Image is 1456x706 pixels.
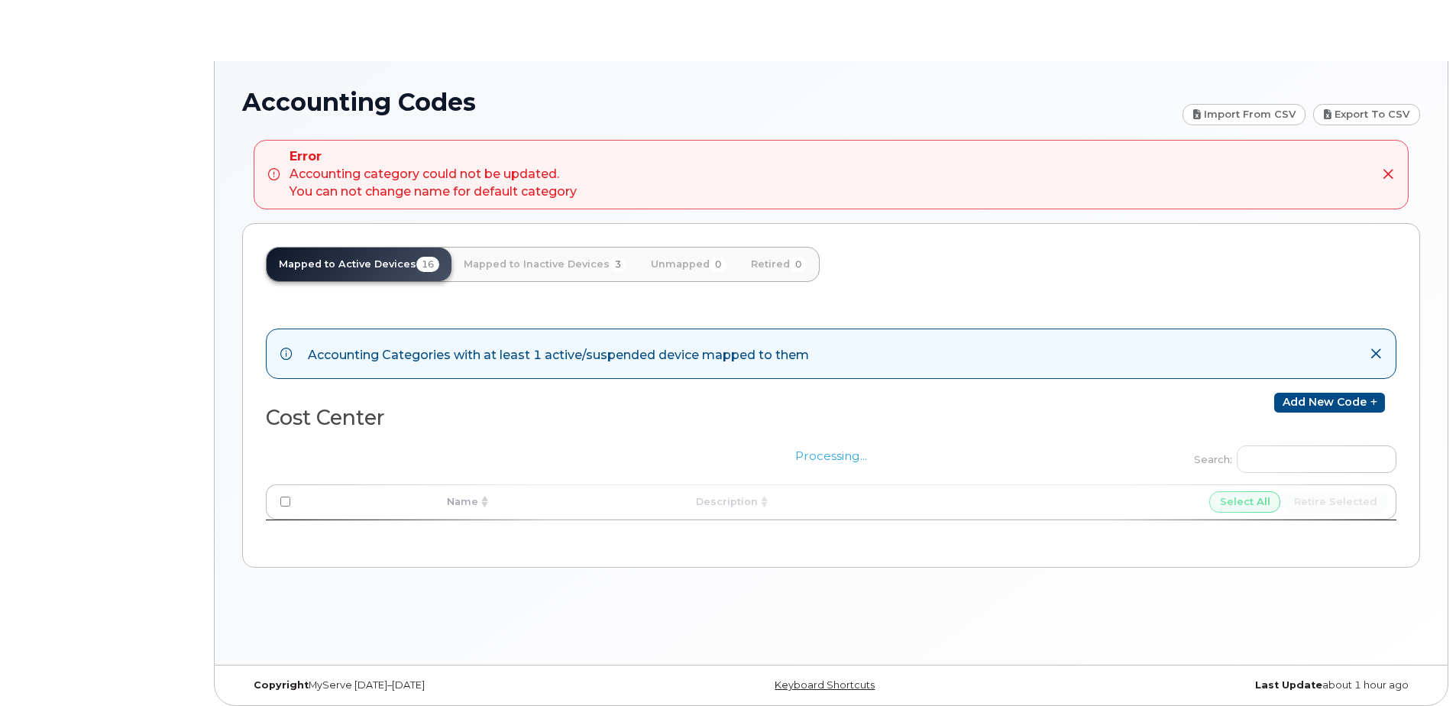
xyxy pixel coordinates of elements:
strong: Error [290,148,577,166]
a: Keyboard Shortcuts [775,679,875,691]
div: about 1 hour ago [1027,679,1420,691]
strong: Copyright [254,679,309,691]
h2: Cost Center [266,406,819,429]
a: Export to CSV [1313,104,1420,125]
div: Accounting category could not be updated. You can not change name for default category [290,148,577,201]
div: MyServe [DATE]–[DATE] [242,679,635,691]
a: Unmapped [639,248,739,281]
div: Accounting Categories with at least 1 active/suspended device mapped to them [308,343,809,364]
span: 0 [790,257,807,272]
a: Add new code [1274,393,1385,413]
span: 3 [610,257,626,272]
a: Mapped to Inactive Devices [451,248,639,281]
h1: Accounting Codes [242,89,1175,115]
a: Mapped to Active Devices [267,248,451,281]
a: Import from CSV [1183,104,1306,125]
strong: Last Update [1255,679,1322,691]
div: Processing... [266,432,1396,541]
span: 16 [416,257,439,272]
span: 0 [710,257,726,272]
a: Retired [739,248,819,281]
